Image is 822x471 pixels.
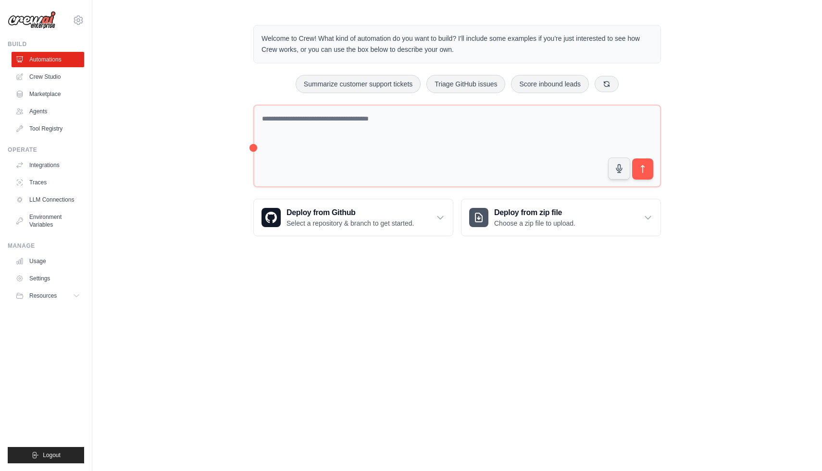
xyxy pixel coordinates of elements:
[12,121,84,136] a: Tool Registry
[29,292,57,300] span: Resources
[12,86,84,102] a: Marketplace
[12,254,84,269] a: Usage
[12,288,84,303] button: Resources
[511,75,589,93] button: Score inbound leads
[8,11,56,29] img: Logo
[12,69,84,85] a: Crew Studio
[8,40,84,48] div: Build
[286,207,414,218] h3: Deploy from Github
[12,104,84,119] a: Agents
[8,242,84,250] div: Manage
[12,271,84,286] a: Settings
[12,157,84,173] a: Integrations
[8,447,84,463] button: Logout
[43,451,61,459] span: Logout
[296,75,421,93] button: Summarize customer support tickets
[12,52,84,67] a: Automations
[12,175,84,190] a: Traces
[426,75,505,93] button: Triage GitHub issues
[12,209,84,232] a: Environment Variables
[494,218,575,228] p: Choose a zip file to upload.
[286,218,414,228] p: Select a repository & branch to get started.
[262,33,653,55] p: Welcome to Crew! What kind of automation do you want to build? I'll include some examples if you'...
[8,146,84,154] div: Operate
[12,192,84,207] a: LLM Connections
[494,207,575,218] h3: Deploy from zip file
